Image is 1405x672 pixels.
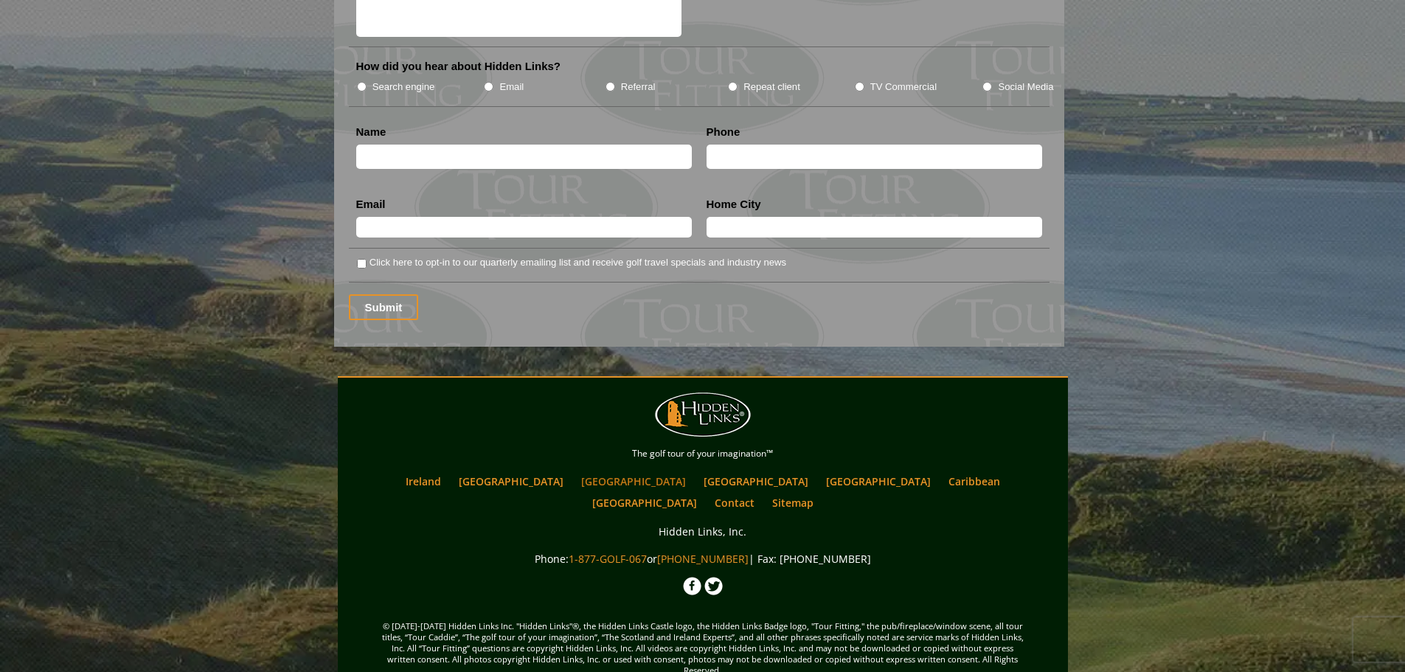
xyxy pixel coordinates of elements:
label: Search engine [372,80,435,94]
p: Hidden Links, Inc. [341,522,1064,541]
img: Twitter [704,577,723,595]
label: Social Media [998,80,1053,94]
a: [GEOGRAPHIC_DATA] [696,471,816,492]
label: Phone [707,125,740,139]
a: Sitemap [765,492,821,513]
a: [GEOGRAPHIC_DATA] [574,471,693,492]
a: [GEOGRAPHIC_DATA] [819,471,938,492]
label: Name [356,125,386,139]
a: [GEOGRAPHIC_DATA] [585,492,704,513]
label: Click here to opt-in to our quarterly emailing list and receive golf travel specials and industry... [370,255,786,270]
label: Email [499,80,524,94]
input: Submit [349,294,419,320]
a: [GEOGRAPHIC_DATA] [451,471,571,492]
label: How did you hear about Hidden Links? [356,59,561,74]
p: The golf tour of your imagination™ [341,446,1064,462]
a: Contact [707,492,762,513]
label: Repeat client [743,80,800,94]
p: Phone: or | Fax: [PHONE_NUMBER] [341,550,1064,568]
a: Caribbean [941,471,1007,492]
label: TV Commercial [870,80,937,94]
a: 1-877-GOLF-067 [569,552,647,566]
label: Home City [707,197,761,212]
label: Email [356,197,386,212]
a: [PHONE_NUMBER] [657,552,749,566]
a: Ireland [398,471,448,492]
label: Referral [621,80,656,94]
img: Facebook [683,577,701,595]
